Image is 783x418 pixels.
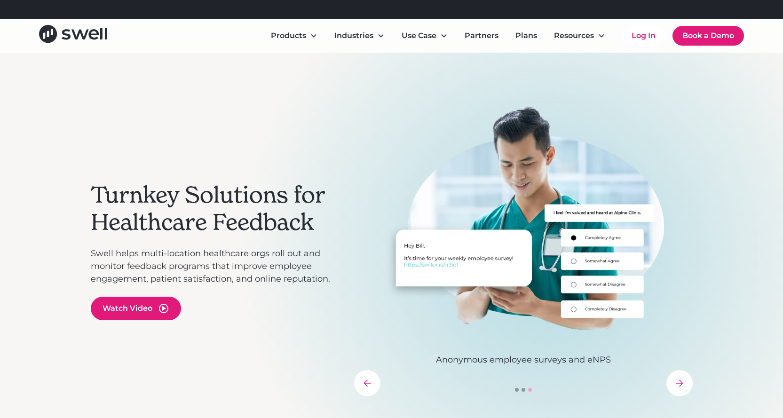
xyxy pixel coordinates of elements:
[91,297,181,320] a: open lightbox
[554,30,594,41] div: Resources
[354,105,693,396] div: carousel
[394,26,455,45] div: Use Case
[354,354,693,366] p: Anonymous employee surveys and eNPS
[354,370,380,396] div: previous slide
[528,388,532,392] div: Show slide 3 of 3
[334,30,373,41] div: Industries
[271,30,306,41] div: Products
[515,388,519,392] div: Show slide 1 of 3
[91,181,345,236] h2: Turnkey Solutions for Healthcare Feedback
[457,26,506,45] a: Partners
[354,105,693,366] div: 3 of 3
[327,26,392,45] div: Industries
[508,26,545,45] a: Plans
[672,26,744,46] a: Book a Demo
[546,26,613,45] div: Resources
[572,40,783,418] iframe: Chat Widget
[91,247,345,285] p: Swell helps multi-location healthcare orgs roll out and monitor feedback programs that improve em...
[263,26,325,45] div: Products
[103,303,152,314] div: Watch Video
[522,388,525,392] div: Show slide 2 of 3
[39,25,107,46] a: home
[622,26,665,45] a: Log In
[402,30,436,41] div: Use Case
